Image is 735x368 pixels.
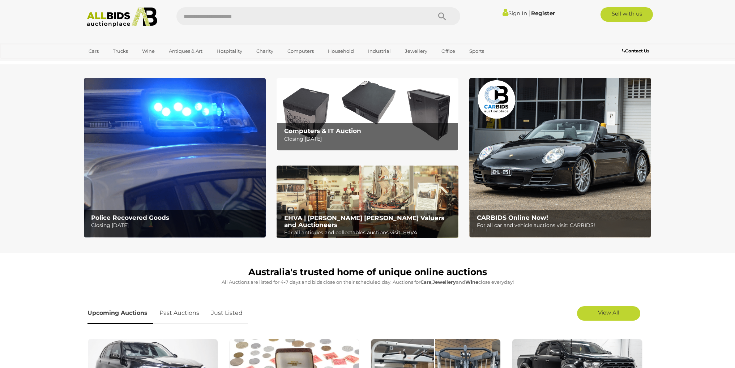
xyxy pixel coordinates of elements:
a: Just Listed [206,303,248,324]
a: Household [323,45,359,57]
a: Cars [84,45,103,57]
a: EHVA | Evans Hastings Valuers and Auctioneers EHVA | [PERSON_NAME] [PERSON_NAME] Valuers and Auct... [277,166,458,239]
a: Office [437,45,460,57]
b: EHVA | [PERSON_NAME] [PERSON_NAME] Valuers and Auctioneers [284,214,444,228]
span: | [528,9,530,17]
a: Contact Us [622,47,651,55]
img: Allbids.com.au [83,7,161,27]
img: Computers & IT Auction [277,78,458,151]
a: Trucks [108,45,133,57]
img: EHVA | Evans Hastings Valuers and Auctioneers [277,166,458,239]
a: Sell with us [601,7,653,22]
a: Wine [137,45,159,57]
b: Computers & IT Auction [284,127,361,134]
p: For all car and vehicle auctions visit: CARBIDS! [477,221,647,230]
a: Charity [252,45,278,57]
img: CARBIDS Online Now! [469,78,651,238]
b: CARBIDS Online Now! [477,214,548,221]
a: Upcoming Auctions [87,303,153,324]
b: Contact Us [622,48,649,54]
a: Sign In [503,10,527,17]
p: For all antiques and collectables auctions visit: EHVA [284,228,454,237]
a: Antiques & Art [164,45,207,57]
button: Search [424,7,460,25]
a: Hospitality [212,45,247,57]
a: Register [531,10,555,17]
p: All Auctions are listed for 4-7 days and bids close on their scheduled day. Auctions for , and cl... [87,278,648,286]
a: Computers [283,45,319,57]
strong: Wine [465,279,478,285]
strong: Cars [420,279,431,285]
img: Police Recovered Goods [84,78,266,238]
b: Police Recovered Goods [91,214,169,221]
a: Sports [465,45,489,57]
h1: Australia's trusted home of unique online auctions [87,267,648,277]
a: Industrial [363,45,396,57]
strong: Jewellery [432,279,456,285]
a: Jewellery [400,45,432,57]
a: Police Recovered Goods Police Recovered Goods Closing [DATE] [84,78,266,238]
span: View All [598,309,619,316]
a: Computers & IT Auction Computers & IT Auction Closing [DATE] [277,78,458,151]
a: [GEOGRAPHIC_DATA] [84,57,145,69]
a: CARBIDS Online Now! CARBIDS Online Now! For all car and vehicle auctions visit: CARBIDS! [469,78,651,238]
a: View All [577,306,640,321]
p: Closing [DATE] [91,221,261,230]
a: Past Auctions [154,303,205,324]
p: Closing [DATE] [284,134,454,144]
